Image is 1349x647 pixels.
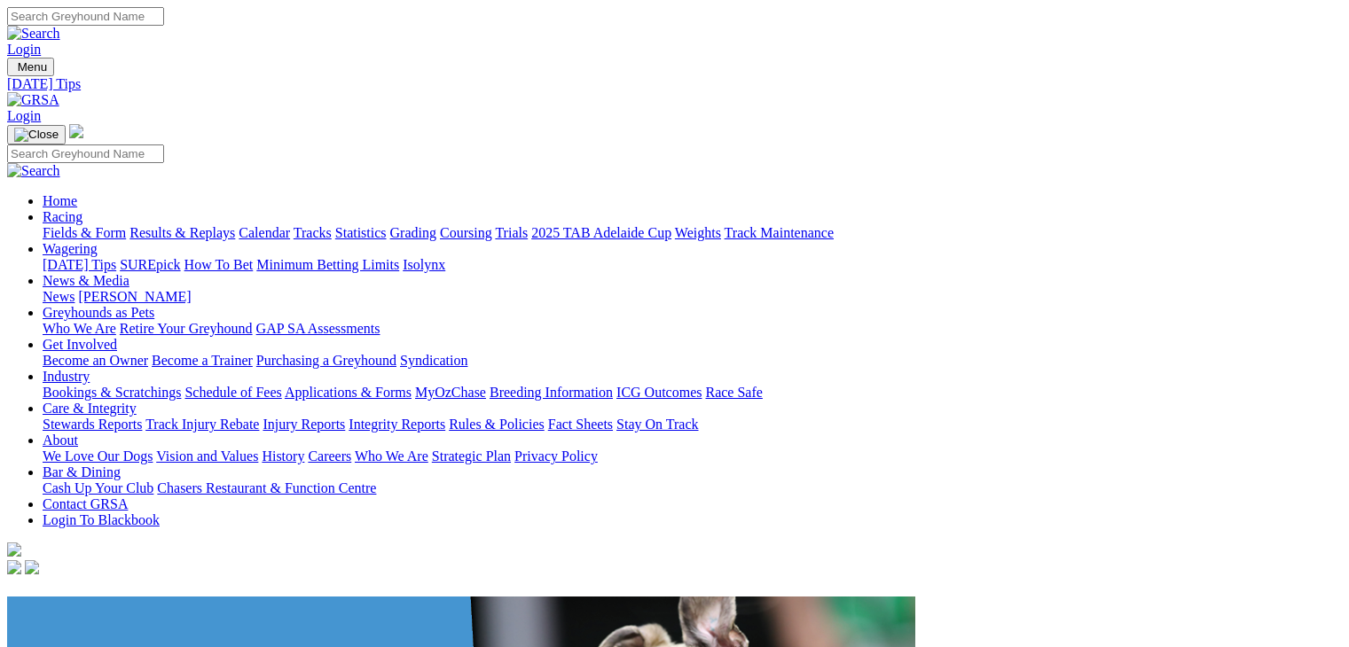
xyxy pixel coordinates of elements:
[43,353,148,368] a: Become an Owner
[43,512,160,527] a: Login To Blackbook
[7,76,1342,92] a: [DATE] Tips
[355,448,428,464] a: Who We Are
[43,257,116,272] a: [DATE] Tips
[262,448,304,464] a: History
[43,417,1342,433] div: Care & Integrity
[43,417,142,432] a: Stewards Reports
[616,417,698,432] a: Stay On Track
[120,257,180,272] a: SUREpick
[43,209,82,224] a: Racing
[43,369,90,384] a: Industry
[43,448,153,464] a: We Love Our Dogs
[403,257,445,272] a: Isolynx
[432,448,511,464] a: Strategic Plan
[7,144,164,163] input: Search
[43,496,128,511] a: Contact GRSA
[43,273,129,288] a: News & Media
[335,225,387,240] a: Statistics
[400,353,467,368] a: Syndication
[43,433,78,448] a: About
[449,417,545,432] a: Rules & Policies
[7,7,164,26] input: Search
[145,417,259,432] a: Track Injury Rebate
[256,321,380,336] a: GAP SA Assessments
[129,225,235,240] a: Results & Replays
[43,480,153,495] a: Cash Up Your Club
[308,448,351,464] a: Careers
[349,417,445,432] a: Integrity Reports
[43,257,1342,273] div: Wagering
[7,560,21,574] img: facebook.svg
[43,225,126,240] a: Fields & Form
[43,401,137,416] a: Care & Integrity
[490,385,613,400] a: Breeding Information
[43,337,117,352] a: Get Involved
[43,193,77,208] a: Home
[256,353,396,368] a: Purchasing a Greyhound
[43,385,1342,401] div: Industry
[43,241,98,256] a: Wagering
[531,225,671,240] a: 2025 TAB Adelaide Cup
[18,60,47,74] span: Menu
[239,225,290,240] a: Calendar
[548,417,613,432] a: Fact Sheets
[7,163,60,179] img: Search
[152,353,253,368] a: Become a Trainer
[616,385,702,400] a: ICG Outcomes
[78,289,191,304] a: [PERSON_NAME]
[440,225,492,240] a: Coursing
[43,225,1342,241] div: Racing
[69,124,83,138] img: logo-grsa-white.png
[43,289,1342,305] div: News & Media
[43,448,1342,464] div: About
[43,305,154,320] a: Greyhounds as Pets
[263,417,345,432] a: Injury Reports
[294,225,332,240] a: Tracks
[184,385,281,400] a: Schedule of Fees
[514,448,598,464] a: Privacy Policy
[43,480,1342,496] div: Bar & Dining
[675,225,721,240] a: Weights
[7,42,41,57] a: Login
[7,542,21,557] img: logo-grsa-white.png
[7,26,60,42] img: Search
[256,257,399,272] a: Minimum Betting Limits
[120,321,253,336] a: Retire Your Greyhound
[43,353,1342,369] div: Get Involved
[43,289,75,304] a: News
[390,225,436,240] a: Grading
[43,321,1342,337] div: Greyhounds as Pets
[43,321,116,336] a: Who We Are
[705,385,762,400] a: Race Safe
[285,385,412,400] a: Applications & Forms
[184,257,254,272] a: How To Bet
[43,385,181,400] a: Bookings & Scratchings
[725,225,834,240] a: Track Maintenance
[7,125,66,144] button: Toggle navigation
[7,92,59,108] img: GRSA
[43,464,121,479] a: Bar & Dining
[156,448,258,464] a: Vision and Values
[7,58,54,76] button: Toggle navigation
[25,560,39,574] img: twitter.svg
[415,385,486,400] a: MyOzChase
[495,225,528,240] a: Trials
[157,480,376,495] a: Chasers Restaurant & Function Centre
[7,108,41,123] a: Login
[14,128,59,142] img: Close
